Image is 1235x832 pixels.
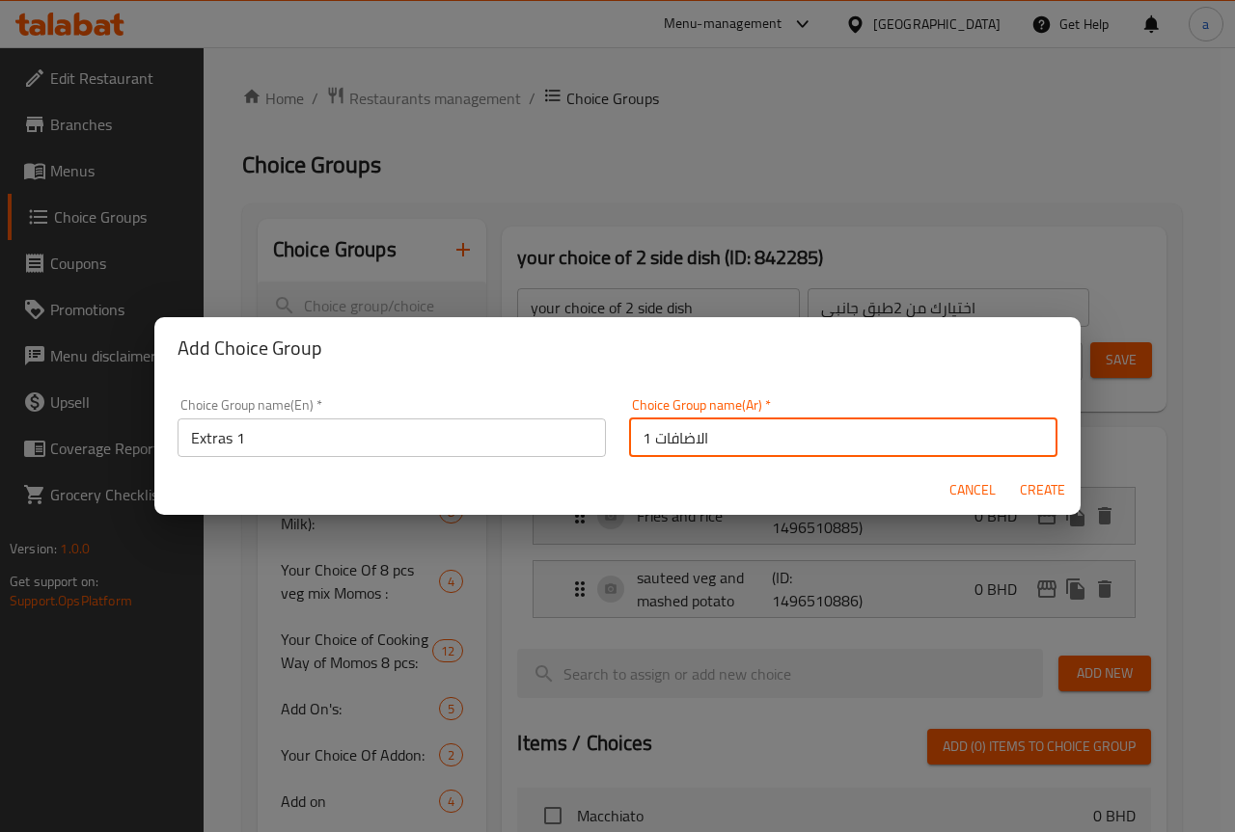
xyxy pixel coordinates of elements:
[629,418,1057,457] input: Please enter Choice Group name(ar)
[1019,478,1065,502] span: Create
[949,478,996,502] span: Cancel
[178,418,606,457] input: Please enter Choice Group name(en)
[942,472,1003,508] button: Cancel
[1011,472,1073,508] button: Create
[178,333,1057,363] h2: Add Choice Group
